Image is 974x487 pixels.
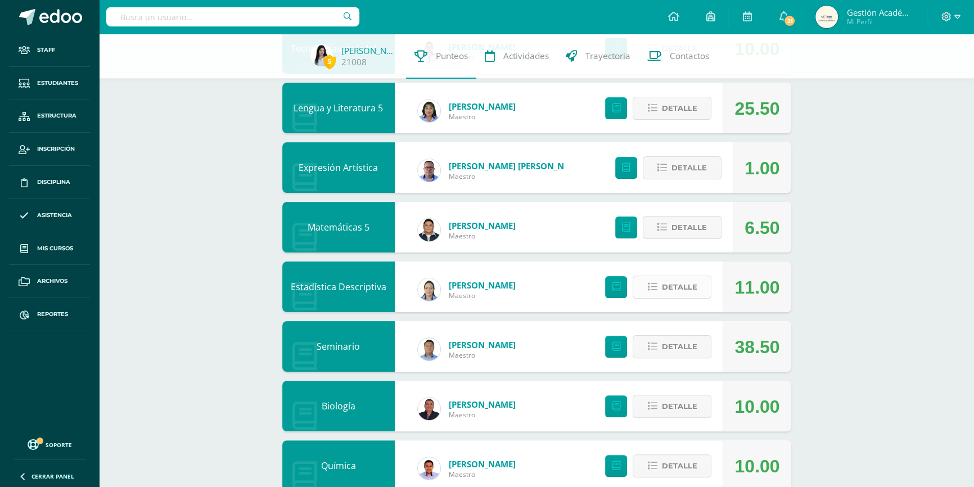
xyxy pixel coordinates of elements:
div: 10.00 [734,381,779,432]
img: 70cb7eb60b8f550c2f33c1bb3b1b05b9.png [418,457,440,480]
span: Maestro [449,231,516,241]
button: Detalle [643,216,722,239]
a: Inscripción [9,133,90,166]
span: Inscripción [37,145,75,154]
a: Matemáticas 5 [308,221,369,233]
button: Detalle [633,395,711,418]
div: 25.50 [734,83,779,134]
span: Trayectoria [585,50,630,62]
a: [PERSON_NAME] [PERSON_NAME] [449,160,584,172]
span: Estructura [37,111,76,120]
img: ff93632bf489dcbc5131d32d8a4af367.png [815,6,838,28]
span: Disciplina [37,178,70,187]
div: Estadística Descriptiva [282,261,395,312]
span: Contactos [670,50,709,62]
span: Maestro [449,350,516,360]
span: Soporte [46,441,72,449]
span: Staff [37,46,55,55]
div: Seminario [282,321,395,372]
a: [PERSON_NAME] [449,339,516,350]
span: Maestro [449,470,516,479]
button: Detalle [633,97,711,120]
button: Detalle [633,276,711,299]
span: Maestro [449,291,516,300]
span: Mis cursos [37,244,73,253]
a: [PERSON_NAME] [449,220,516,231]
div: 38.50 [734,322,779,372]
span: Actividades [503,50,549,62]
input: Busca un usuario... [106,7,359,26]
div: 6.50 [745,202,779,253]
a: [PERSON_NAME] [449,458,516,470]
span: Mi Perfil [846,17,914,26]
a: [PERSON_NAME] [449,279,516,291]
a: Química [321,459,356,472]
img: 262c7db00582a38236d335b9db50ee12.png [310,44,333,66]
div: 11.00 [734,262,779,313]
a: 21008 [341,56,367,68]
span: Detalle [661,396,697,417]
a: Asistencia [9,199,90,232]
div: Matemáticas 5 [282,202,395,252]
img: 7d6a89eaefe303c7f494a11f338f7e72.png [418,338,440,360]
span: Maestro [449,172,584,181]
button: Detalle [643,156,722,179]
a: [PERSON_NAME] [341,45,398,56]
span: Detalle [671,157,707,178]
span: Maestro [449,112,516,121]
a: Archivos [9,265,90,298]
a: Staff [9,34,90,67]
a: Mis cursos [9,232,90,265]
button: Detalle [633,454,711,477]
span: Detalle [671,217,707,238]
a: Estudiantes [9,67,90,100]
a: Estadística Descriptiva [291,281,386,293]
a: Soporte [13,436,85,452]
img: 564a5008c949b7a933dbd60b14cd9c11.png [418,278,440,301]
img: 26b32a793cf393e8c14c67795abc6c50.png [418,398,440,420]
span: Detalle [661,456,697,476]
a: Biología [322,400,355,412]
span: Detalle [661,98,697,119]
img: d947e860bee2cfd18864362c840b1d10.png [418,219,440,241]
a: Lengua y Literatura 5 [294,102,383,114]
a: Estructura [9,100,90,133]
a: Punteos [406,34,476,79]
a: Seminario [317,340,360,353]
span: Punteos [436,50,468,62]
div: 1.00 [745,143,779,193]
span: Detalle [661,277,697,297]
a: Reportes [9,298,90,331]
a: [PERSON_NAME] [449,399,516,410]
a: Contactos [639,34,718,79]
img: 13b0349025a0e0de4e66ee4ed905f431.png [418,159,440,182]
span: Asistencia [37,211,72,220]
span: 21 [783,15,796,27]
a: Expresión Artística [299,161,378,174]
img: f902e38f6c2034015b0cb4cda7b0c891.png [418,100,440,122]
span: Reportes [37,310,68,319]
a: Disciplina [9,166,90,199]
div: Expresión Artística [282,142,395,193]
div: Lengua y Literatura 5 [282,83,395,133]
span: 5 [323,55,336,69]
a: Actividades [476,34,557,79]
span: Cerrar panel [31,472,74,480]
span: Gestión Académica [846,7,914,18]
a: [PERSON_NAME] [449,101,516,112]
button: Detalle [633,335,711,358]
span: Estudiantes [37,79,78,88]
span: Detalle [661,336,697,357]
span: Archivos [37,277,67,286]
a: Trayectoria [557,34,639,79]
div: Biología [282,381,395,431]
span: Maestro [449,410,516,420]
